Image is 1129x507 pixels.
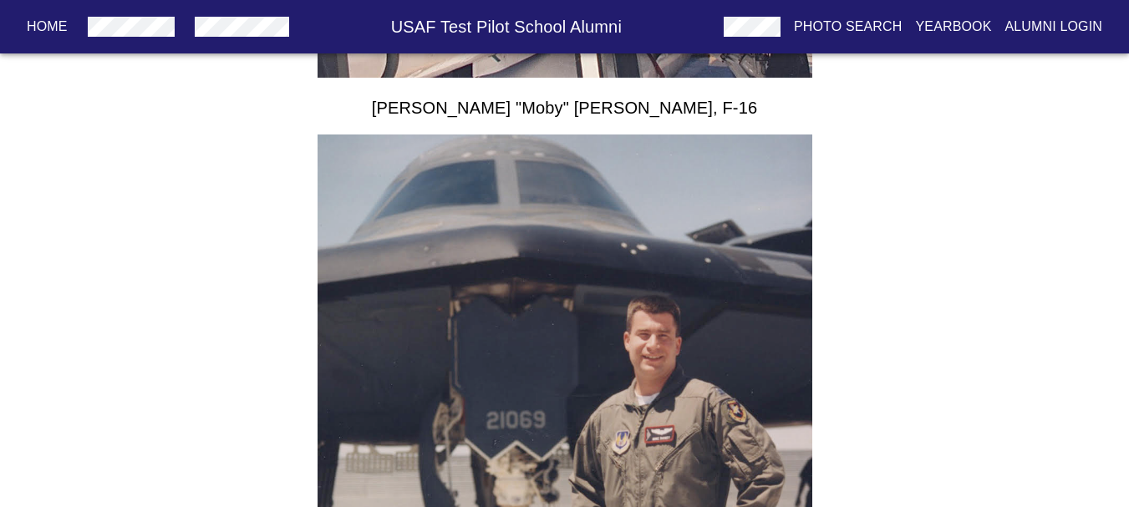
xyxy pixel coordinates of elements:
[908,12,998,42] button: Yearbook
[27,17,68,37] p: Home
[915,17,991,37] p: Yearbook
[999,12,1110,42] button: Alumni Login
[787,12,909,42] button: Photo Search
[20,12,74,42] button: Home
[1005,17,1103,37] p: Alumni Login
[794,17,903,37] p: Photo Search
[296,13,717,40] h6: USAF Test Pilot School Alumni
[194,94,936,121] h6: [PERSON_NAME] "Moby" [PERSON_NAME], F-16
